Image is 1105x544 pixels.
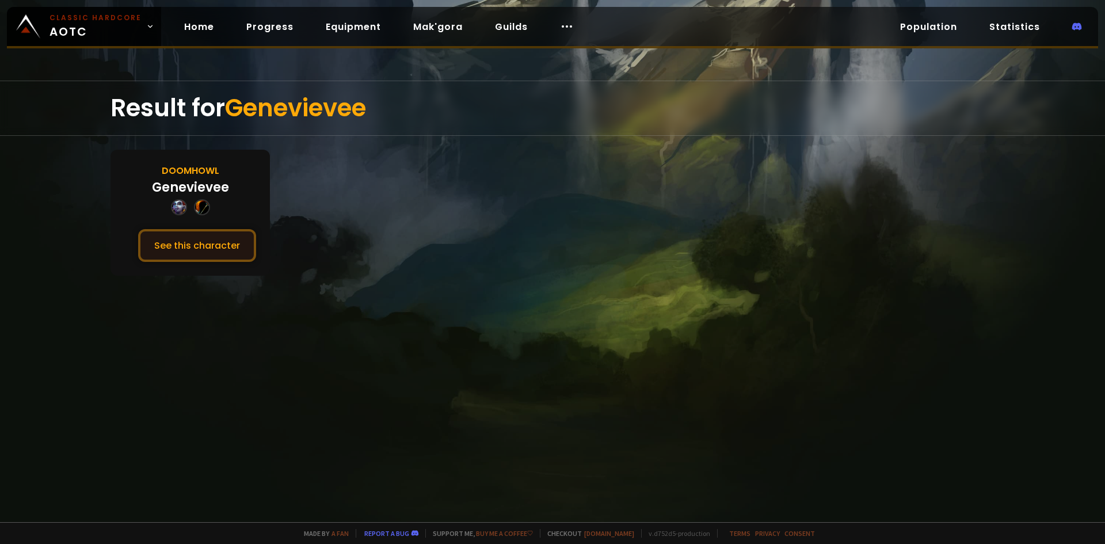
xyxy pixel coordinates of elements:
span: Genevievee [225,91,366,125]
a: Equipment [317,15,390,39]
span: v. d752d5 - production [641,529,710,538]
a: Consent [784,529,815,538]
span: Made by [297,529,349,538]
span: Support me, [425,529,533,538]
span: Checkout [540,529,634,538]
a: Progress [237,15,303,39]
a: Classic HardcoreAOTC [7,7,161,46]
a: a fan [331,529,349,538]
a: Guilds [486,15,537,39]
button: See this character [138,229,256,262]
small: Classic Hardcore [49,13,142,23]
a: Terms [729,529,750,538]
div: Doomhowl [162,163,219,178]
a: Mak'gora [404,15,472,39]
a: [DOMAIN_NAME] [584,529,634,538]
div: Result for [110,81,995,135]
span: AOTC [49,13,142,40]
a: Population [891,15,966,39]
div: Genevievee [152,178,229,197]
a: Buy me a coffee [476,529,533,538]
a: Statistics [980,15,1049,39]
a: Report a bug [364,529,409,538]
a: Privacy [755,529,780,538]
a: Home [175,15,223,39]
